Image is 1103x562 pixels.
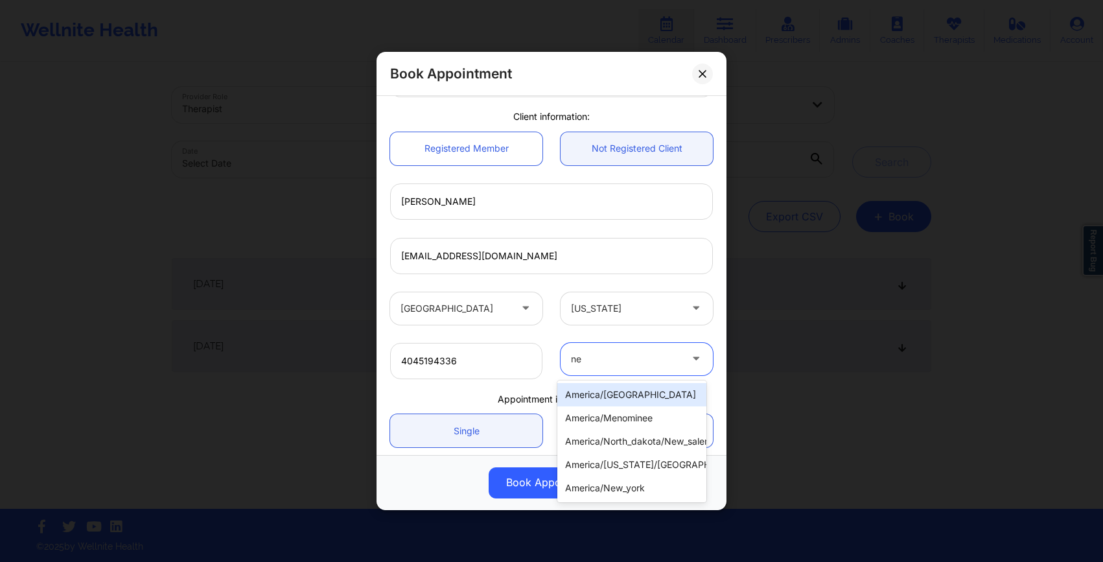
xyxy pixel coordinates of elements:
[557,430,706,453] div: america/north_dakota/new_salem
[489,467,614,498] button: Book Appointment
[401,292,510,325] div: [GEOGRAPHIC_DATA]
[390,65,512,82] h2: Book Appointment
[390,343,542,379] input: Patient's Phone Number
[571,292,680,325] div: [US_STATE]
[561,132,713,165] a: Not Registered Client
[390,414,542,447] a: Single
[381,393,722,406] div: Appointment information:
[390,132,542,165] a: Registered Member
[390,183,713,220] input: Enter Patient's Full Name
[557,453,706,476] div: america/[US_STATE]/[GEOGRAPHIC_DATA]
[557,383,706,406] div: america/[GEOGRAPHIC_DATA]
[381,110,722,123] div: Client information:
[557,406,706,430] div: america/menominee
[390,238,713,274] input: Patient's Email
[557,476,706,500] div: america/new_york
